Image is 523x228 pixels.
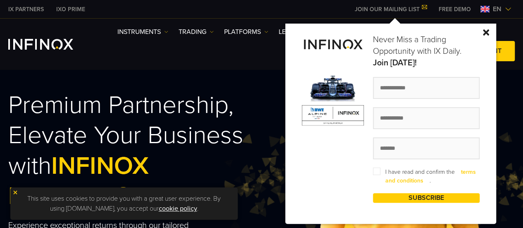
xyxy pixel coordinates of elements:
a: cookie policy [159,204,197,213]
img: yellow close icon [12,190,18,195]
a: Instruments [117,27,168,37]
a: PLATFORMS [224,27,268,37]
a: Learn [279,27,306,37]
a: INFINOX [2,5,50,14]
span: en [490,4,505,14]
h2: Premium Partnership, Elevate Your Business with [8,90,277,211]
span: INFINOX PARTNERS [8,151,149,211]
a: TRADING [179,27,214,37]
a: JOIN OUR MAILING LIST [349,6,432,13]
span: I have read and confirm the . [373,168,480,185]
p: Never Miss a Trading Opportunity with IX Daily. [373,34,480,69]
p: This site uses cookies to provide you with a great user experience. By using [DOMAIN_NAME], you a... [14,192,234,216]
a: INFINOX [50,5,91,14]
strong: Join [DATE]! [373,57,480,69]
a: INFINOX MENU [432,5,477,14]
a: INFINOX Logo [8,39,93,50]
